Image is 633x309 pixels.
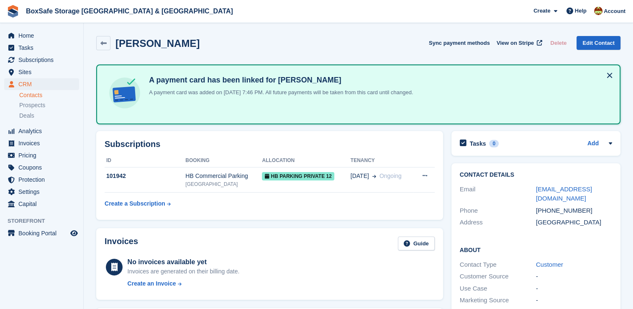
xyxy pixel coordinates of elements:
a: Preview store [69,228,79,238]
a: menu [4,54,79,66]
span: Booking Portal [18,227,69,239]
button: Sync payment methods [429,36,490,50]
span: CRM [18,78,69,90]
div: - [536,272,612,281]
span: Invoices [18,137,69,149]
img: card-linked-ebf98d0992dc2aeb22e95c0e3c79077019eb2392cfd83c6a337811c24bc77127.svg [107,75,142,111]
div: Email [460,185,536,203]
span: Subscriptions [18,54,69,66]
a: Contacts [19,91,79,99]
span: Home [18,30,69,41]
div: Create an Invoice [128,279,176,288]
div: [GEOGRAPHIC_DATA] [536,218,612,227]
div: - [536,296,612,305]
h4: A payment card has been linked for [PERSON_NAME] [146,75,413,85]
div: [GEOGRAPHIC_DATA] [185,180,262,188]
img: Kim [594,7,602,15]
div: Phone [460,206,536,216]
a: menu [4,227,79,239]
div: Invoices are generated on their billing date. [128,267,240,276]
th: Booking [185,154,262,167]
a: menu [4,186,79,198]
span: Deals [19,112,34,120]
div: No invoices available yet [128,257,240,267]
span: HB Parking Private 12 [262,172,334,180]
a: [EMAIL_ADDRESS][DOMAIN_NAME] [536,185,592,202]
span: Sites [18,66,69,78]
a: menu [4,174,79,185]
span: Create [533,7,550,15]
th: Tenancy [351,154,413,167]
h2: Tasks [470,140,486,147]
div: Address [460,218,536,227]
h2: Invoices [105,237,138,250]
span: Prospects [19,101,45,109]
div: HB Commercial Parking [185,172,262,180]
div: Use Case [460,284,536,294]
th: ID [105,154,185,167]
span: Capital [18,198,69,210]
span: Analytics [18,125,69,137]
a: Create a Subscription [105,196,171,211]
a: Edit Contact [577,36,620,50]
span: [DATE] [351,172,369,180]
span: Protection [18,174,69,185]
span: Help [575,7,587,15]
div: [PHONE_NUMBER] [536,206,612,216]
div: Marketing Source [460,296,536,305]
div: Customer Source [460,272,536,281]
div: Contact Type [460,260,536,270]
h2: Subscriptions [105,139,435,149]
span: View on Stripe [497,39,534,47]
p: A payment card was added on [DATE] 7:46 PM. All future payments will be taken from this card unti... [146,88,413,97]
span: Tasks [18,42,69,54]
a: menu [4,137,79,149]
a: Create an Invoice [128,279,240,288]
a: menu [4,30,79,41]
h2: About [460,245,612,254]
a: menu [4,125,79,137]
a: menu [4,198,79,210]
h2: [PERSON_NAME] [115,38,200,49]
a: menu [4,66,79,78]
a: Add [587,139,599,149]
a: View on Stripe [493,36,544,50]
a: menu [4,78,79,90]
a: Customer [536,261,563,268]
img: stora-icon-8386f47178a22dfd0bd8f6a31ec36ba5ce8667c1dd55bd0f319d3a0aa187defe.svg [7,5,19,18]
a: Prospects [19,101,79,110]
span: Storefront [8,217,83,225]
a: Deals [19,111,79,120]
div: 101942 [105,172,185,180]
th: Allocation [262,154,350,167]
span: Ongoing [379,173,402,179]
span: Pricing [18,149,69,161]
div: Create a Subscription [105,199,165,208]
h2: Contact Details [460,172,612,178]
a: menu [4,162,79,173]
span: Account [604,7,625,15]
a: menu [4,149,79,161]
a: BoxSafe Storage [GEOGRAPHIC_DATA] & [GEOGRAPHIC_DATA] [23,4,236,18]
div: 0 [489,140,499,147]
a: menu [4,42,79,54]
div: - [536,284,612,294]
button: Delete [547,36,570,50]
span: Coupons [18,162,69,173]
span: Settings [18,186,69,198]
a: Guide [398,237,435,250]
